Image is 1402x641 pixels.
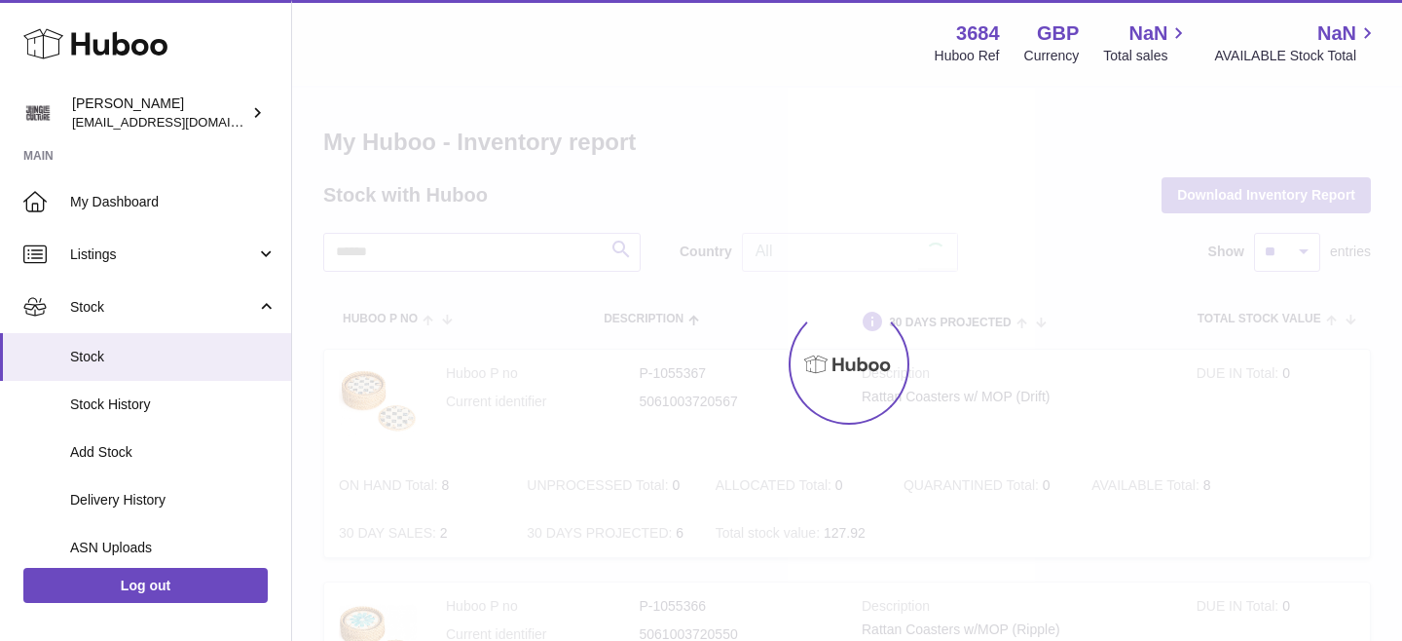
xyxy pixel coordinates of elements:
span: Stock History [70,396,277,414]
div: Huboo Ref [935,47,1000,65]
span: [EMAIL_ADDRESS][DOMAIN_NAME] [72,114,286,130]
div: Currency [1024,47,1080,65]
strong: GBP [1037,20,1079,47]
div: [PERSON_NAME] [72,94,247,132]
a: NaN AVAILABLE Stock Total [1214,20,1379,65]
span: Delivery History [70,491,277,509]
span: Stock [70,298,256,317]
span: Total sales [1103,47,1190,65]
img: theinternationalventure@gmail.com [23,98,53,128]
span: Stock [70,348,277,366]
span: AVAILABLE Stock Total [1214,47,1379,65]
a: Log out [23,568,268,603]
span: NaN [1128,20,1167,47]
a: NaN Total sales [1103,20,1190,65]
span: Listings [70,245,256,264]
span: ASN Uploads [70,539,277,557]
strong: 3684 [956,20,1000,47]
span: Add Stock [70,443,277,462]
span: NaN [1317,20,1356,47]
span: My Dashboard [70,193,277,211]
